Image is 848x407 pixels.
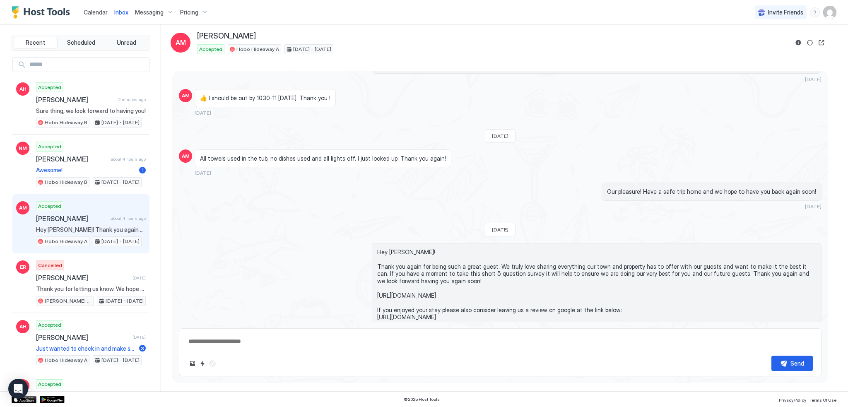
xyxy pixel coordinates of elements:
[236,46,279,53] span: Hobo Hideaway A
[199,46,222,53] span: Accepted
[805,38,815,48] button: Sync reservation
[188,359,198,368] button: Upload image
[114,8,128,17] a: Inbox
[132,275,146,281] span: [DATE]
[36,345,136,352] span: Just wanted to check in and make sure you have everything you need. If there is anything we can d...
[793,38,803,48] button: Reservation information
[809,397,836,402] span: Terms Of Use
[38,381,61,388] span: Accepted
[36,285,146,293] span: Thank you for letting us know. We hope you enjoy the rest of your vacation!
[141,345,144,352] span: 3
[19,204,27,212] span: AM
[45,297,92,305] span: [PERSON_NAME] Tiny House
[36,166,136,174] span: Awesome!
[809,395,836,404] a: Terms Of Use
[26,39,45,46] span: Recent
[790,359,804,368] div: Send
[45,238,87,245] span: Hobo Hideaway A
[779,397,806,402] span: Privacy Policy
[26,58,149,72] input: Input Field
[200,94,330,102] span: 👍 I should be out by 1030-11 [DATE]. Thank you !
[779,395,806,404] a: Privacy Policy
[817,38,826,48] button: Open reservation
[38,143,61,150] span: Accepted
[36,155,107,163] span: [PERSON_NAME]
[111,157,146,162] span: about 4 hours ago
[492,226,508,233] span: [DATE]
[38,321,61,329] span: Accepted
[38,84,61,91] span: Accepted
[180,9,198,16] span: Pricing
[805,76,821,82] span: [DATE]
[132,335,146,340] span: [DATE]
[59,37,103,48] button: Scheduled
[12,396,36,403] a: App Store
[84,9,108,16] span: Calendar
[101,178,140,186] span: [DATE] - [DATE]
[36,333,129,342] span: [PERSON_NAME]
[176,38,186,48] span: AM
[36,214,107,223] span: [PERSON_NAME]
[104,37,148,48] button: Unread
[67,39,95,46] span: Scheduled
[198,359,207,368] button: Quick reply
[377,248,816,321] span: Hey [PERSON_NAME]! Thank you again for being such a great guest. We truly love sharing everything...
[45,356,87,364] span: Hobo Hideaway A
[200,155,446,162] span: All towels used in the tub, no dishes used and all lights off. I just locked up. Thank you again!
[101,238,140,245] span: [DATE] - [DATE]
[118,97,146,102] span: 2 minutes ago
[142,167,144,173] span: 1
[40,396,65,403] a: Google Play Store
[101,119,140,126] span: [DATE] - [DATE]
[182,92,190,99] span: AM
[84,8,108,17] a: Calendar
[805,203,821,210] span: [DATE]
[135,9,164,16] span: Messaging
[36,96,115,104] span: [PERSON_NAME]
[19,85,26,93] span: AH
[19,144,27,152] span: NM
[12,35,150,51] div: tab-group
[20,263,26,271] span: ER
[101,356,140,364] span: [DATE] - [DATE]
[404,397,440,402] span: © 2025 Host Tools
[293,46,331,53] span: [DATE] - [DATE]
[36,107,146,115] span: Sure thing, we look forward to having you!
[182,152,190,160] span: AM
[810,7,820,17] div: menu
[38,262,62,269] span: Cancelled
[197,31,256,41] span: [PERSON_NAME]
[111,216,146,221] span: about 4 hours ago
[106,297,144,305] span: [DATE] - [DATE]
[36,226,146,234] span: Hey [PERSON_NAME]! Thank you again for being such a great guest. We truly love sharing everything...
[12,6,74,19] a: Host Tools Logo
[14,37,58,48] button: Recent
[768,9,803,16] span: Invite Friends
[607,188,816,195] span: Our pleasure! Have a safe trip home and we hope to have you back again soon!
[45,119,87,126] span: Hobo Hideaway B
[492,133,508,139] span: [DATE]
[771,356,813,371] button: Send
[45,178,87,186] span: Hobo Hideaway B
[823,6,836,19] div: User profile
[195,110,211,116] span: [DATE]
[114,9,128,16] span: Inbox
[117,39,136,46] span: Unread
[8,379,28,399] div: Open Intercom Messenger
[36,274,129,282] span: [PERSON_NAME]
[195,170,211,176] span: [DATE]
[38,202,61,210] span: Accepted
[19,323,26,330] span: AH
